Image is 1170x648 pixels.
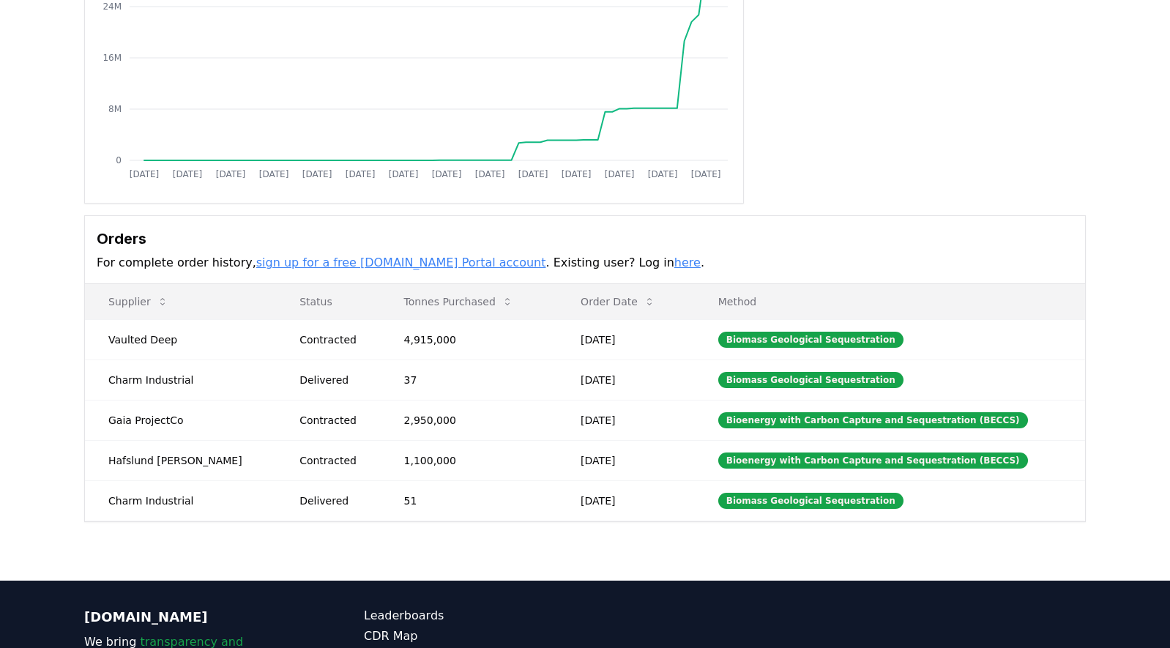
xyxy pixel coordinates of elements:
[97,228,1073,250] h3: Orders
[557,319,695,360] td: [DATE]
[718,453,1028,469] div: Bioenergy with Carbon Capture and Sequestration (BECCS)
[381,480,558,521] td: 51
[392,287,525,316] button: Tonnes Purchased
[97,287,180,316] button: Supplier
[674,256,701,269] a: here
[85,319,276,360] td: Vaulted Deep
[216,169,246,179] tspan: [DATE]
[557,360,695,400] td: [DATE]
[288,294,368,309] p: Status
[299,332,368,347] div: Contracted
[718,412,1028,428] div: Bioenergy with Carbon Capture and Sequestration (BECCS)
[256,256,546,269] a: sign up for a free [DOMAIN_NAME] Portal account
[85,360,276,400] td: Charm Industrial
[557,400,695,440] td: [DATE]
[103,53,122,63] tspan: 16M
[299,413,368,428] div: Contracted
[557,440,695,480] td: [DATE]
[299,494,368,508] div: Delivered
[718,332,903,348] div: Biomass Geological Sequestration
[84,607,305,627] p: [DOMAIN_NAME]
[85,400,276,440] td: Gaia ProjectCo
[173,169,203,179] tspan: [DATE]
[259,169,289,179] tspan: [DATE]
[85,440,276,480] td: Hafslund [PERSON_NAME]
[130,169,160,179] tspan: [DATE]
[381,400,558,440] td: 2,950,000
[605,169,635,179] tspan: [DATE]
[648,169,678,179] tspan: [DATE]
[707,294,1073,309] p: Method
[346,169,376,179] tspan: [DATE]
[475,169,505,179] tspan: [DATE]
[569,287,667,316] button: Order Date
[718,372,903,388] div: Biomass Geological Sequestration
[103,1,122,12] tspan: 24M
[381,360,558,400] td: 37
[432,169,462,179] tspan: [DATE]
[381,319,558,360] td: 4,915,000
[389,169,419,179] tspan: [DATE]
[116,155,122,165] tspan: 0
[691,169,721,179] tspan: [DATE]
[364,627,585,645] a: CDR Map
[364,607,585,625] a: Leaderboards
[299,453,368,468] div: Contracted
[718,493,903,509] div: Biomass Geological Sequestration
[108,104,122,114] tspan: 8M
[518,169,548,179] tspan: [DATE]
[85,480,276,521] td: Charm Industrial
[562,169,592,179] tspan: [DATE]
[302,169,332,179] tspan: [DATE]
[381,440,558,480] td: 1,100,000
[97,254,1073,272] p: For complete order history, . Existing user? Log in .
[557,480,695,521] td: [DATE]
[299,373,368,387] div: Delivered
